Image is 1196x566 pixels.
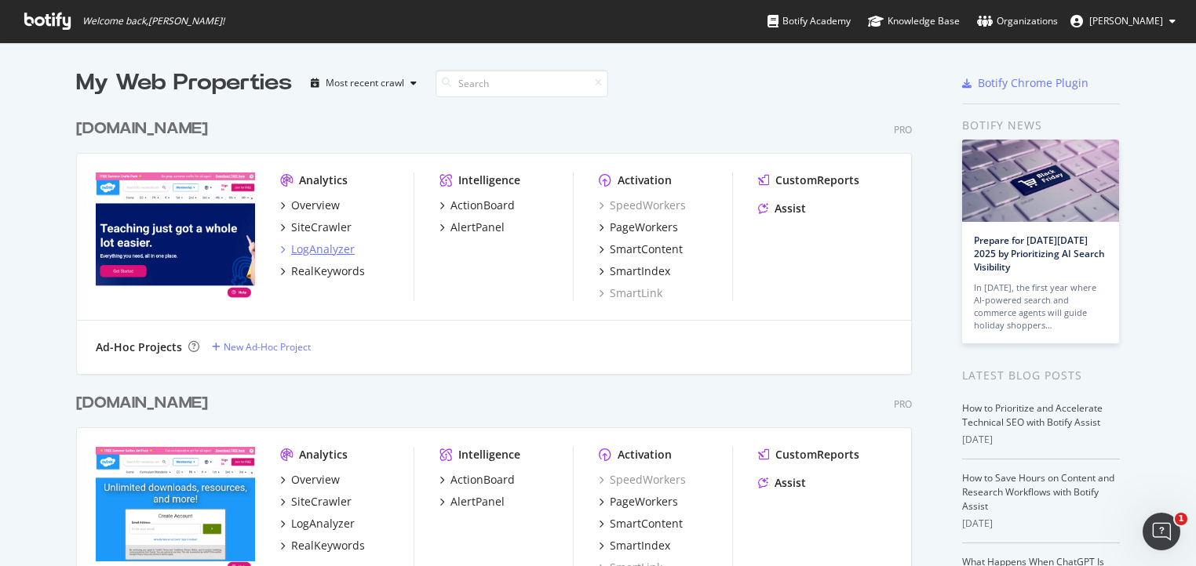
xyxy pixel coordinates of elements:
[610,263,670,279] div: SmartIndex
[894,397,912,411] div: Pro
[599,538,670,553] a: SmartIndex
[775,475,806,491] div: Assist
[618,447,672,463] div: Activation
[618,172,672,188] div: Activation
[450,220,505,235] div: AlertPanel
[610,494,678,510] div: PageWorkers
[599,285,662,301] a: SmartLink
[299,172,348,188] div: Analytics
[610,220,678,235] div: PageWorkers
[291,198,340,213] div: Overview
[599,241,683,257] a: SmartContent
[96,339,182,355] div: Ad-Hoc Projects
[758,447,859,463] a: CustomReports
[291,220,352,235] div: SiteCrawler
[962,433,1120,447] div: [DATE]
[1058,9,1188,34] button: [PERSON_NAME]
[436,70,608,97] input: Search
[291,263,365,279] div: RealKeywords
[299,447,348,463] div: Analytics
[962,471,1114,513] a: How to Save Hours on Content and Research Workflows with Botify Assist
[599,220,678,235] a: PageWorkers
[280,494,352,510] a: SiteCrawler
[894,123,912,136] div: Pro
[458,447,520,463] div: Intelligence
[962,75,1088,91] a: Botify Chrome Plugin
[280,516,355,532] a: LogAnalyzer
[758,201,806,216] a: Assist
[610,516,683,532] div: SmartContent
[291,472,340,488] div: Overview
[775,447,859,463] div: CustomReports
[450,198,515,213] div: ActionBoard
[212,340,311,354] a: New Ad-Hoc Project
[962,401,1103,429] a: How to Prioritize and Accelerate Technical SEO with Botify Assist
[977,13,1058,29] div: Organizations
[439,220,505,235] a: AlertPanel
[76,118,214,140] a: [DOMAIN_NAME]
[599,472,686,488] a: SpeedWorkers
[76,118,208,140] div: [DOMAIN_NAME]
[458,172,520,188] div: Intelligence
[304,71,423,96] button: Most recent crawl
[439,494,505,510] a: AlertPanel
[599,494,678,510] a: PageWorkers
[775,172,859,188] div: CustomReports
[326,78,404,88] div: Most recent crawl
[450,472,515,488] div: ActionBoard
[962,140,1119,222] img: Prepare for Black Friday 2025 by Prioritizing AI Search Visibility
[280,198,340,213] a: Overview
[76,392,208,415] div: [DOMAIN_NAME]
[610,538,670,553] div: SmartIndex
[1089,14,1163,27] span: Ruth Everett
[758,475,806,491] a: Assist
[974,234,1105,274] a: Prepare for [DATE][DATE] 2025 by Prioritizing AI Search Visibility
[1175,513,1187,525] span: 1
[280,241,355,257] a: LogAnalyzer
[439,472,515,488] a: ActionBoard
[450,494,505,510] div: AlertPanel
[768,13,851,29] div: Botify Academy
[962,517,1120,531] div: [DATE]
[291,538,365,553] div: RealKeywords
[76,67,292,99] div: My Web Properties
[775,201,806,216] div: Assist
[76,392,214,415] a: [DOMAIN_NAME]
[280,538,365,553] a: RealKeywords
[82,15,224,27] span: Welcome back, [PERSON_NAME] !
[962,117,1120,134] div: Botify news
[224,340,311,354] div: New Ad-Hoc Project
[599,198,686,213] a: SpeedWorkers
[610,241,683,257] div: SmartContent
[291,241,355,257] div: LogAnalyzer
[978,75,1088,91] div: Botify Chrome Plugin
[96,172,255,299] img: www.twinkl.com.au
[291,516,355,532] div: LogAnalyzer
[280,472,340,488] a: Overview
[280,263,365,279] a: RealKeywords
[280,220,352,235] a: SiteCrawler
[291,494,352,510] div: SiteCrawler
[599,516,683,532] a: SmartContent
[868,13,960,29] div: Knowledge Base
[439,198,515,213] a: ActionBoard
[758,172,859,188] a: CustomReports
[599,263,670,279] a: SmartIndex
[1143,513,1180,550] iframe: Intercom live chat
[962,367,1120,384] div: Latest Blog Posts
[974,281,1107,332] div: In [DATE], the first year where AI-powered search and commerce agents will guide holiday shoppers…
